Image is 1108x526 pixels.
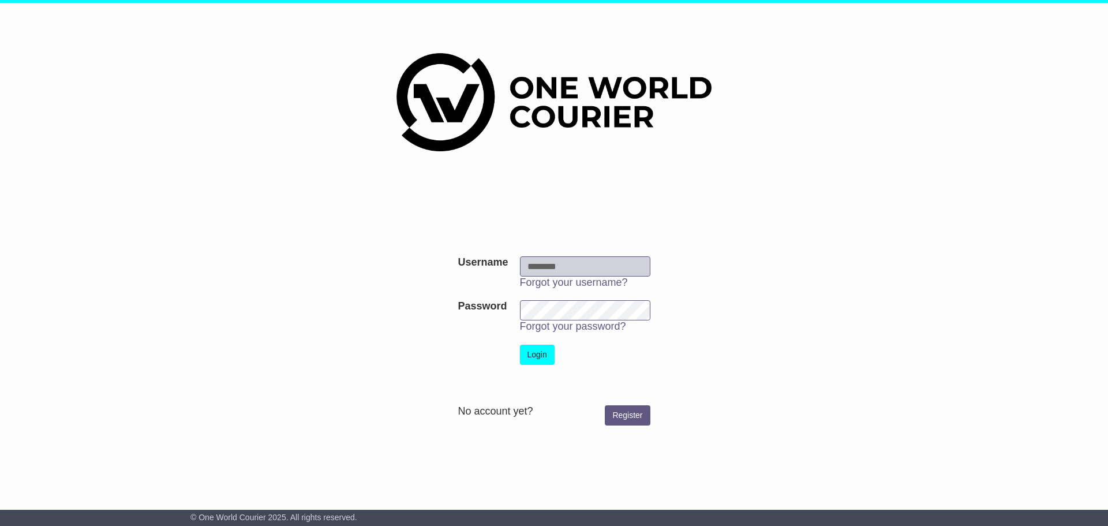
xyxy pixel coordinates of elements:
[520,277,628,288] a: Forgot your username?
[458,405,650,418] div: No account yet?
[520,345,555,365] button: Login
[520,320,626,332] a: Forgot your password?
[605,405,650,426] a: Register
[458,300,507,313] label: Password
[190,513,357,522] span: © One World Courier 2025. All rights reserved.
[458,256,508,269] label: Username
[396,53,712,151] img: One World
